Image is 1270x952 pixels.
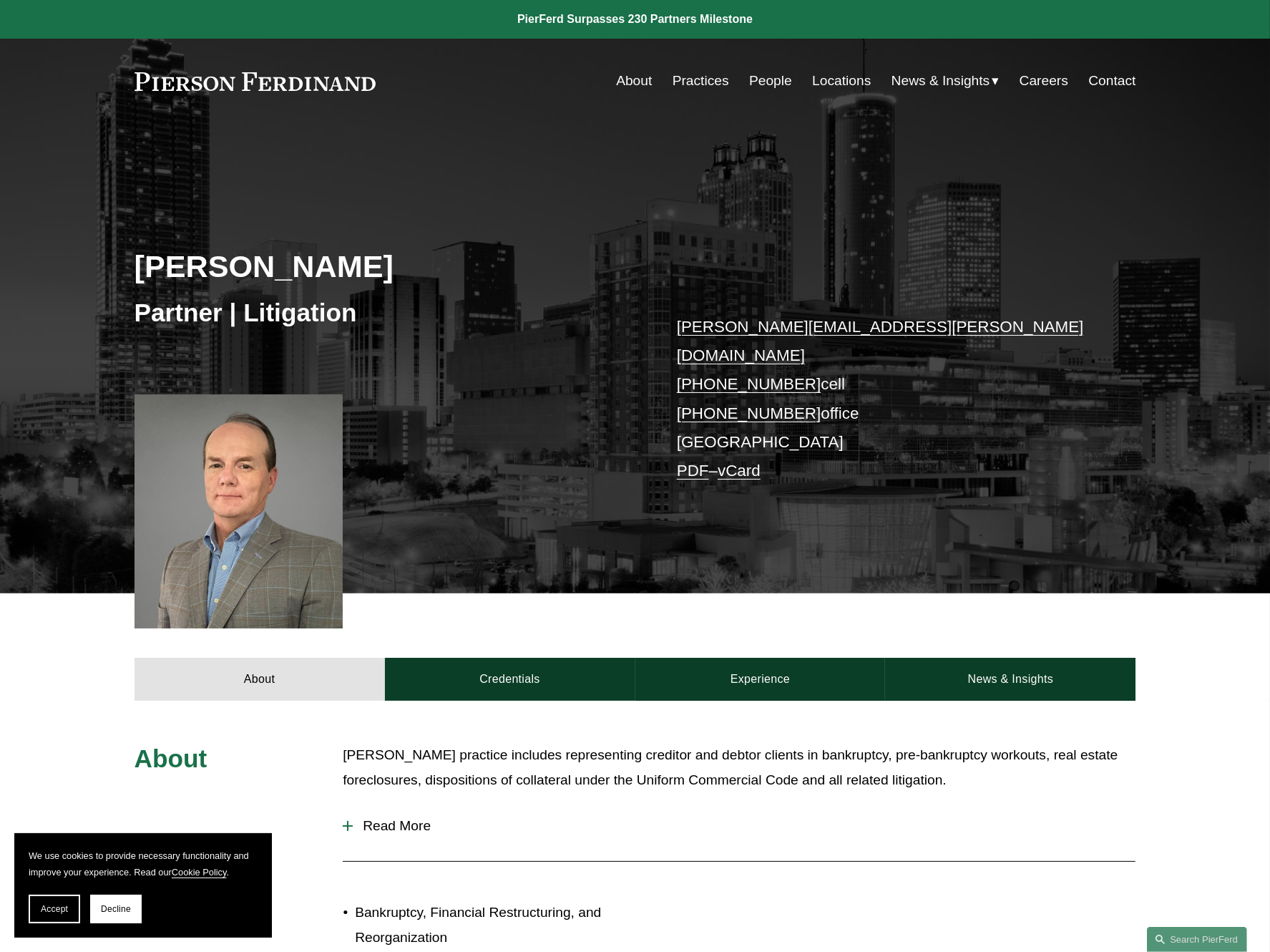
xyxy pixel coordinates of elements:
[892,67,1000,94] a: folder dropdown
[616,67,652,94] a: About
[355,900,635,950] p: Bankruptcy, Financial Restructuring, and Reorganization
[343,807,1135,845] button: Read More
[677,404,821,422] a: [PHONE_NUMBER]
[41,904,68,914] span: Accept
[385,658,635,701] a: Credentials
[135,744,207,772] span: About
[677,462,709,480] a: PDF
[892,69,990,94] span: News & Insights
[673,67,729,94] a: Practices
[1147,927,1247,952] a: Search this site
[1088,67,1135,94] a: Contact
[14,833,272,938] section: Cookie banner
[135,297,635,329] h3: Partner | Litigation
[29,895,80,923] button: Accept
[135,248,635,285] h2: [PERSON_NAME]
[677,375,821,393] a: [PHONE_NUMBER]
[29,847,258,880] p: We use cookies to provide necessary functionality and improve your experience. Read our .
[749,67,792,94] a: People
[90,895,142,923] button: Decline
[353,818,1135,834] span: Read More
[1020,67,1068,94] a: Careers
[343,743,1135,792] p: [PERSON_NAME] practice includes representing creditor and debtor clients in bankruptcy, pre-bankr...
[635,658,886,701] a: Experience
[812,67,871,94] a: Locations
[172,867,227,878] a: Cookie Policy
[677,318,1084,364] a: [PERSON_NAME][EMAIL_ADDRESS][PERSON_NAME][DOMAIN_NAME]
[101,904,131,914] span: Decline
[677,313,1094,486] p: cell office [GEOGRAPHIC_DATA] –
[718,462,761,480] a: vCard
[885,658,1135,701] a: News & Insights
[135,658,385,701] a: About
